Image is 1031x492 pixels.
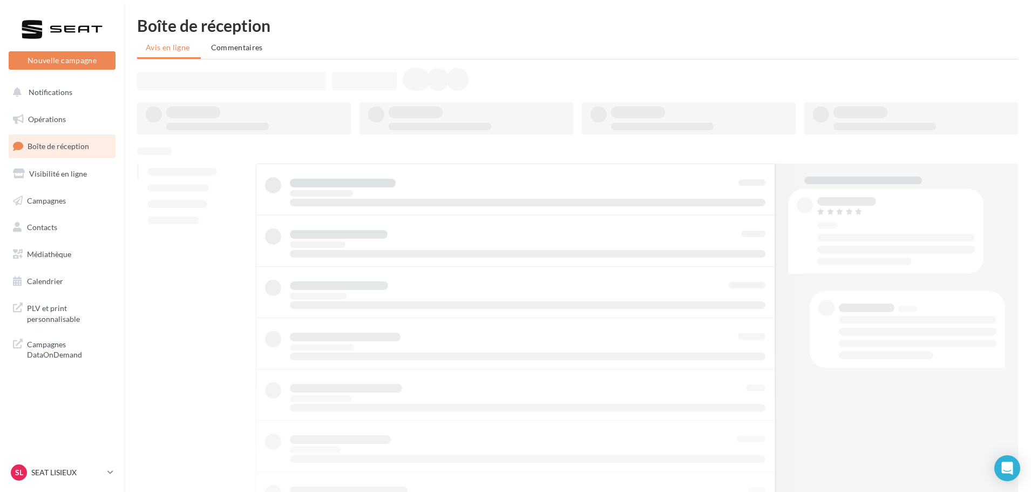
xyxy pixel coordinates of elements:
span: Calendrier [27,277,63,286]
a: Campagnes [6,190,118,212]
div: Boîte de réception [137,17,1018,33]
div: Open Intercom Messenger [994,455,1020,481]
a: Opérations [6,108,118,131]
a: Visibilité en ligne [6,163,118,185]
a: Campagnes DataOnDemand [6,333,118,365]
span: Médiathèque [27,250,71,259]
a: PLV et print personnalisable [6,296,118,328]
a: Boîte de réception [6,134,118,158]
span: Commentaires [211,43,263,52]
span: PLV et print personnalisable [27,301,111,324]
span: Campagnes [27,196,66,205]
a: Contacts [6,216,118,239]
button: Notifications [6,81,113,104]
a: Médiathèque [6,243,118,266]
span: Boîte de réception [28,141,89,151]
a: SL SEAT LISIEUX [9,462,116,483]
span: Campagnes DataOnDemand [27,337,111,360]
span: Opérations [28,114,66,124]
span: Visibilité en ligne [29,169,87,178]
a: Calendrier [6,270,118,293]
button: Nouvelle campagne [9,51,116,70]
span: Contacts [27,223,57,232]
span: SL [15,467,23,478]
span: Notifications [29,87,72,97]
p: SEAT LISIEUX [31,467,103,478]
